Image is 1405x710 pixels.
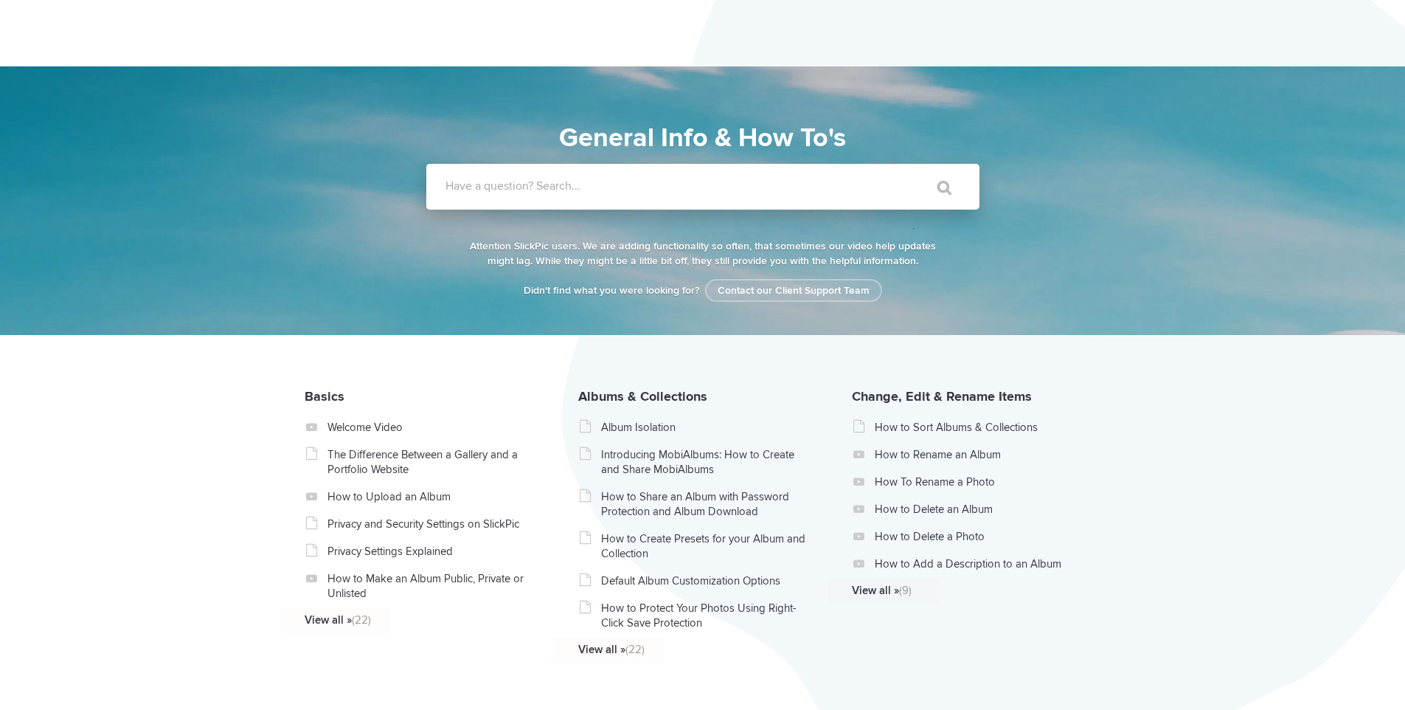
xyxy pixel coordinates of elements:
[601,420,810,435] a: Album Isolation
[327,420,536,435] a: Welcome Video
[875,529,1083,544] a: How to Delete a Photo
[601,447,810,477] a: Introducing MobiAlbums: How to Create and Share MobiAlbums
[875,502,1083,517] a: How to Delete an Album
[327,489,536,504] a: How to Upload an Album
[327,571,536,601] a: How to Make an Album Public, Private or Unlisted
[875,420,1083,435] a: How to Sort Albums & Collections
[601,489,810,519] a: How to Share an Album with Password Protection and Album Download
[852,583,1061,598] a: View all »(9)
[578,388,707,404] a: Albums & Collections
[445,179,999,193] label: Have a question? Search...
[875,447,1083,462] a: How to Rename an Album
[705,279,882,302] a: Contact our Client Support Team
[601,531,810,561] a: How to Create Presets for your Album and Collection
[360,118,1046,158] h1: General Info & How To's
[875,475,1083,489] a: How To Rename a Photo
[578,642,787,657] a: View all »(22)
[875,556,1083,571] a: How to Add a Description to an Album
[327,447,536,477] a: The Difference Between a Gallery and a Portfolio Website
[601,573,810,588] a: Default Album Customization Options
[305,388,344,404] a: Basics
[327,517,536,531] a: Privacy and Security Settings on SlickPic
[467,283,939,298] p: Didn't find what you were looking for?
[305,613,513,627] a: View all »(22)
[601,601,810,630] a: How to Protect Your Photos Using Right-Click Save Protection
[467,239,939,269] p: Attention SlickPic users. We are adding functionality so often, that sometimes our video help upd...
[906,170,968,205] input: 
[852,388,1032,404] a: Change, Edit & Rename Items
[327,544,536,559] a: Privacy Settings Explained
